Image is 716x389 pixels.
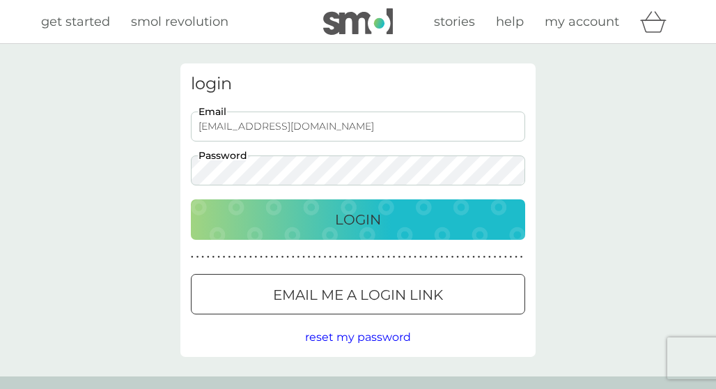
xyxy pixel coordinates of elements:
[265,254,268,261] p: ●
[382,254,385,261] p: ●
[456,254,459,261] p: ●
[350,254,353,261] p: ●
[419,254,422,261] p: ●
[446,254,449,261] p: ●
[131,14,228,29] span: smol revolution
[191,74,525,94] h3: login
[462,254,465,261] p: ●
[340,254,343,261] p: ●
[207,254,210,261] p: ●
[228,254,231,261] p: ●
[41,14,110,29] span: get started
[494,254,497,261] p: ●
[488,254,491,261] p: ●
[393,254,396,261] p: ●
[41,12,110,32] a: get started
[434,14,475,29] span: stories
[366,254,369,261] p: ●
[244,254,247,261] p: ●
[223,254,226,261] p: ●
[504,254,507,261] p: ●
[467,254,470,261] p: ●
[318,254,321,261] p: ●
[371,254,374,261] p: ●
[510,254,513,261] p: ●
[496,12,524,32] a: help
[520,254,523,261] p: ●
[387,254,390,261] p: ●
[276,254,279,261] p: ●
[377,254,380,261] p: ●
[201,254,204,261] p: ●
[478,254,481,261] p: ●
[313,254,316,261] p: ●
[217,254,220,261] p: ●
[191,199,525,240] button: Login
[305,330,411,344] span: reset my password
[273,284,443,306] p: Email me a login link
[499,254,501,261] p: ●
[355,254,358,261] p: ●
[286,254,289,261] p: ●
[430,254,433,261] p: ●
[409,254,412,261] p: ●
[239,254,242,261] p: ●
[345,254,348,261] p: ●
[545,12,619,32] a: my account
[308,254,311,261] p: ●
[191,274,525,314] button: Email me a login link
[292,254,295,261] p: ●
[515,254,517,261] p: ●
[425,254,428,261] p: ●
[398,254,400,261] p: ●
[329,254,332,261] p: ●
[545,14,619,29] span: my account
[131,12,228,32] a: smol revolution
[249,254,252,261] p: ●
[324,254,327,261] p: ●
[196,254,199,261] p: ●
[233,254,236,261] p: ●
[451,254,454,261] p: ●
[191,254,194,261] p: ●
[361,254,364,261] p: ●
[472,254,475,261] p: ●
[302,254,305,261] p: ●
[434,12,475,32] a: stories
[414,254,417,261] p: ●
[440,254,443,261] p: ●
[260,254,263,261] p: ●
[483,254,485,261] p: ●
[334,254,337,261] p: ●
[335,208,381,231] p: Login
[640,8,675,36] div: basket
[297,254,300,261] p: ●
[270,254,273,261] p: ●
[212,254,215,261] p: ●
[435,254,438,261] p: ●
[255,254,258,261] p: ●
[496,14,524,29] span: help
[305,328,411,346] button: reset my password
[323,8,393,35] img: smol
[281,254,284,261] p: ●
[403,254,406,261] p: ●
